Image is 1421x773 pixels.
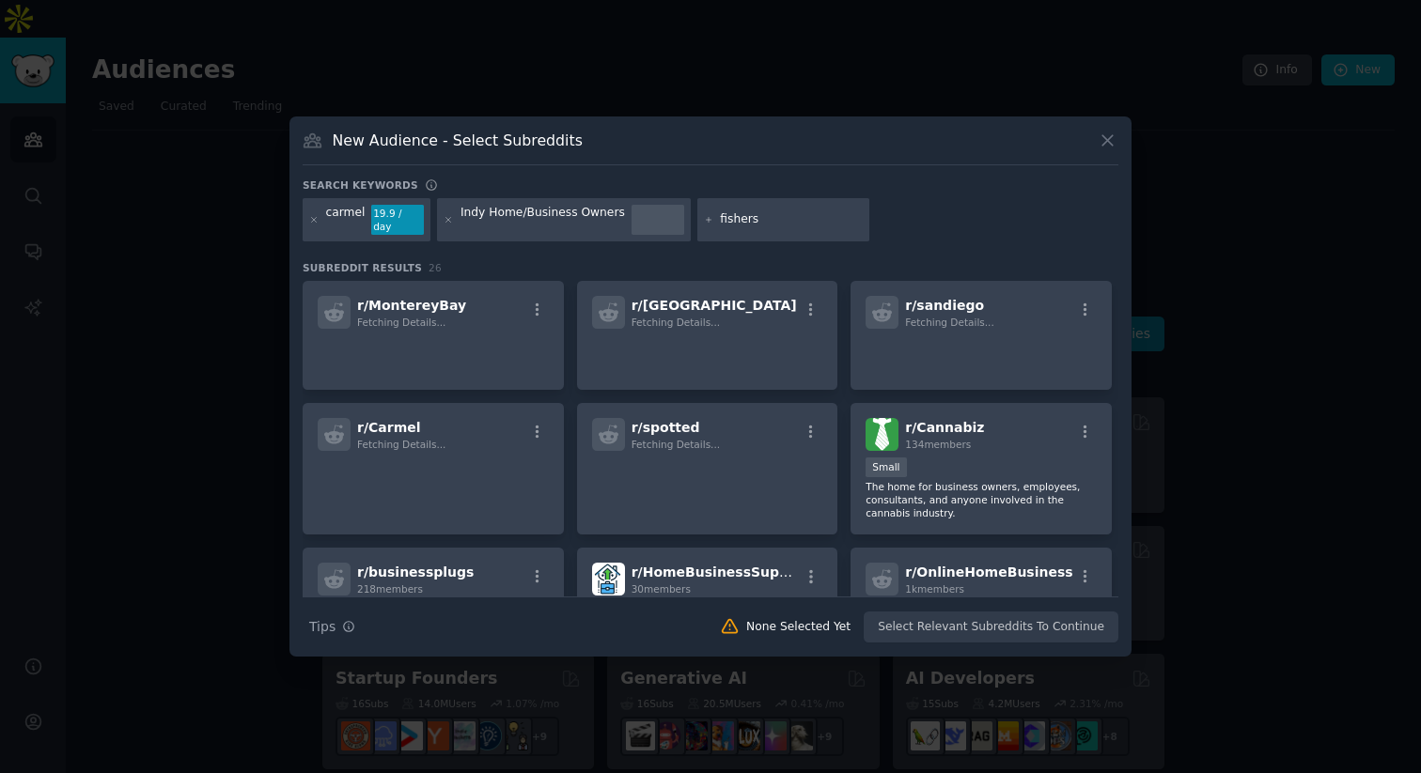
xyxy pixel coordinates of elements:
span: 218 members [357,583,423,595]
span: Fetching Details... [357,439,445,450]
span: r/ HomeBusinessSupport [632,564,811,580]
div: carmel [326,205,366,235]
span: r/ spotted [632,420,700,435]
input: New Keyword [720,211,863,228]
span: r/ [GEOGRAPHIC_DATA] [632,298,797,313]
span: r/ Cannabiz [905,420,984,435]
span: 1k members [905,583,964,595]
span: Subreddit Results [303,261,422,274]
button: Tips [303,611,362,643]
span: Tips [309,617,336,637]
span: Fetching Details... [357,317,445,328]
p: The home for business owners, employees, consultants, and anyone involved in the cannabis industry. [866,480,1097,519]
div: None Selected Yet [746,619,851,636]
h3: Search keywords [303,178,418,192]
span: r/ sandiego [905,298,984,313]
span: Fetching Details... [905,317,993,328]
span: Fetching Details... [632,439,720,450]
div: Indy Home/Business Owners [461,205,625,235]
span: 26 [429,262,442,273]
img: HomeBusinessSupport [592,563,625,595]
span: r/ businessplugs [357,564,474,580]
div: 19.9 / day [371,205,424,235]
span: r/ OnlineHomeBusiness [905,564,1072,580]
img: Cannabiz [866,418,898,451]
h3: New Audience - Select Subreddits [333,131,583,150]
span: 30 members [632,583,691,595]
span: 134 members [905,439,971,450]
div: Small [866,457,906,477]
span: r/ MontereyBay [357,298,466,313]
span: Fetching Details... [632,317,720,328]
span: r/ Carmel [357,420,421,435]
